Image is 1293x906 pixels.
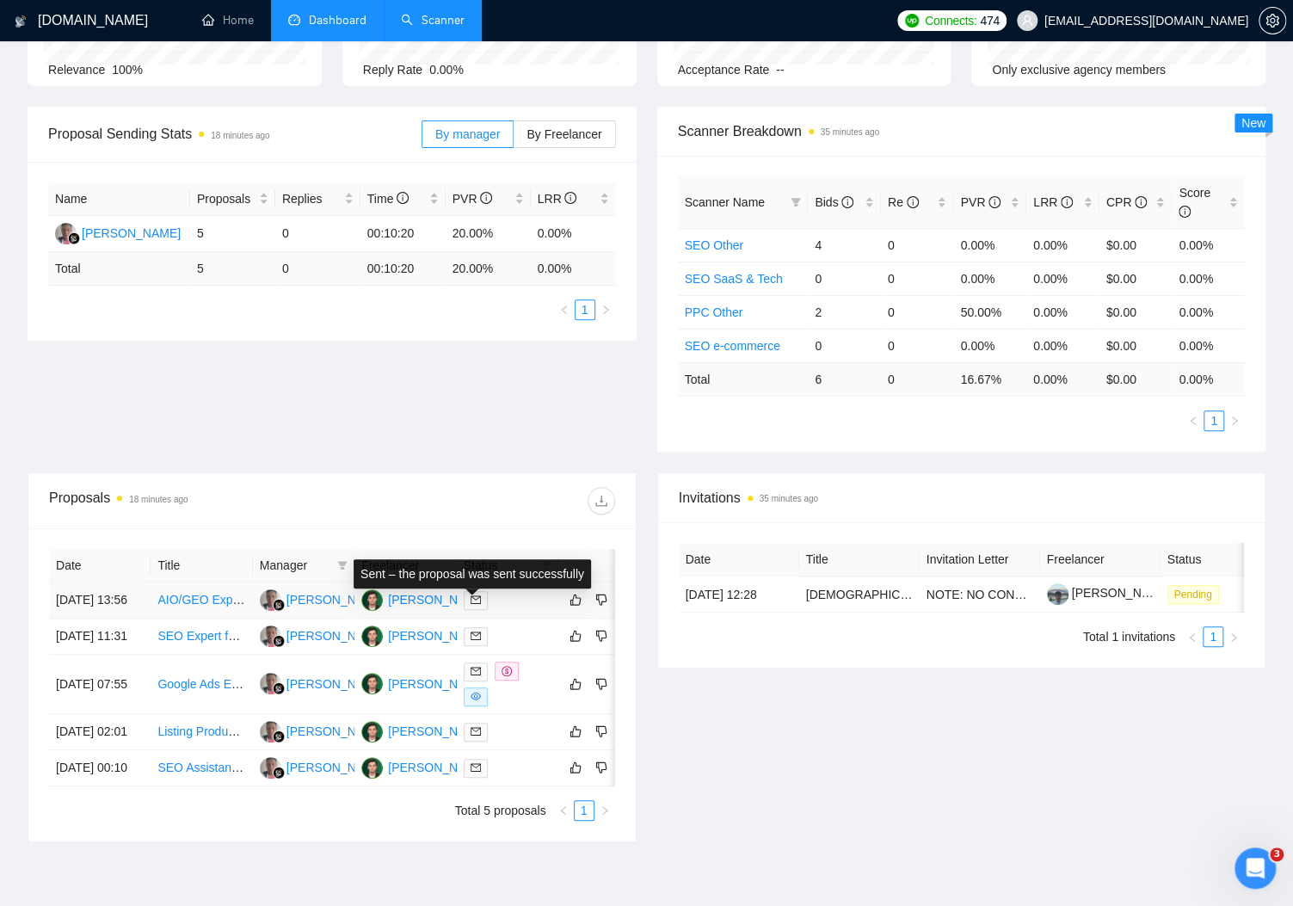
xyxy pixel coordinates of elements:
[595,761,607,774] span: dislike
[905,14,919,28] img: upwork-logo.png
[273,767,285,779] img: gigradar-bm.png
[1172,262,1245,295] td: 0.00%
[82,224,181,243] div: [PERSON_NAME]
[151,714,252,750] td: Listing Products on Kaufland.de with Optimized Titles, Descriptions, and Content
[1172,362,1245,396] td: 0.00 %
[564,192,576,204] span: info-circle
[808,262,881,295] td: 0
[1161,543,1281,576] th: Status
[361,592,487,606] a: MS[PERSON_NAME]
[1182,626,1203,647] li: Previous Page
[260,589,281,611] img: WW
[49,487,332,515] div: Proposals
[471,631,481,641] span: mail
[1179,186,1210,219] span: Score
[791,197,801,207] span: filter
[253,549,354,582] th: Manager
[260,676,385,690] a: WW[PERSON_NAME]
[260,626,281,647] img: WW
[760,494,818,503] time: 35 minutes ago
[49,549,151,582] th: Date
[575,299,595,320] li: 1
[309,13,366,28] span: Dashboard
[553,800,574,821] button: left
[591,589,612,610] button: dislike
[48,63,105,77] span: Relevance
[953,329,1026,362] td: 0.00%
[1229,416,1240,426] span: right
[600,805,610,816] span: right
[388,626,487,645] div: [PERSON_NAME]
[1203,626,1223,647] li: 1
[1040,543,1161,576] th: Freelancer
[953,228,1026,262] td: 0.00%
[595,299,616,320] li: Next Page
[361,721,383,743] img: MS
[1021,15,1033,27] span: user
[273,682,285,694] img: gigradar-bm.png
[594,800,615,821] li: Next Page
[1187,632,1198,643] span: left
[286,722,385,741] div: [PERSON_NAME]
[1172,295,1245,329] td: 0.00%
[988,196,1001,208] span: info-circle
[1235,847,1276,889] iframe: Intercom live chat
[808,362,881,396] td: 6
[190,252,275,286] td: 5
[388,758,487,777] div: [PERSON_NAME]
[808,228,881,262] td: 4
[190,216,275,252] td: 5
[570,724,582,738] span: like
[49,714,151,750] td: [DATE] 02:01
[953,362,1026,396] td: 16.67 %
[565,674,586,694] button: like
[49,750,151,786] td: [DATE] 00:10
[881,329,954,362] td: 0
[576,300,594,319] a: 1
[574,800,594,821] li: 1
[881,228,954,262] td: 0
[685,272,783,286] a: SEO SaaS & Tech
[260,628,385,642] a: WW[PERSON_NAME]
[151,582,252,619] td: AIO/GEO Expert or Team Needed for Ongoing Projects
[286,675,385,693] div: [PERSON_NAME]
[334,552,351,578] span: filter
[157,593,452,607] a: AIO/GEO Expert or Team Needed for Ongoing Projects
[821,127,879,137] time: 35 minutes ago
[685,339,780,353] a: SEO e-commerce
[197,189,256,208] span: Proposals
[260,724,385,737] a: WW[PERSON_NAME]
[559,305,570,315] span: left
[354,549,456,582] th: Freelancer
[55,223,77,244] img: WW
[1047,586,1171,600] a: [PERSON_NAME]
[361,673,383,694] img: MS
[1167,585,1219,604] span: Pending
[960,195,1001,209] span: PVR
[502,666,512,676] span: dollar
[1270,847,1284,861] span: 3
[388,590,487,609] div: [PERSON_NAME]
[1099,329,1173,362] td: $0.00
[1026,228,1099,262] td: 0.00%
[678,120,1246,142] span: Scanner Breakdown
[471,691,481,701] span: eye
[354,559,591,589] div: Sent – the proposal was sent successfully
[554,299,575,320] li: Previous Page
[337,560,348,570] span: filter
[129,495,188,504] time: 18 minutes ago
[554,299,575,320] button: left
[286,590,385,609] div: [PERSON_NAME]
[881,362,954,396] td: 0
[925,11,976,30] span: Connects:
[282,189,341,208] span: Replies
[361,589,383,611] img: MS
[531,252,616,286] td: 0.00 %
[591,721,612,742] button: dislike
[151,750,252,786] td: SEO Assistant Position - London Comedy Club
[151,549,252,582] th: Title
[360,216,446,252] td: 00:10:20
[526,127,601,141] span: By Freelancer
[776,63,784,77] span: --
[1204,411,1223,430] a: 1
